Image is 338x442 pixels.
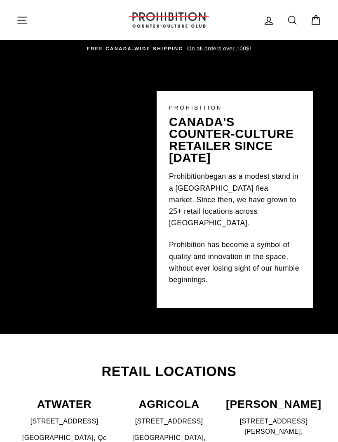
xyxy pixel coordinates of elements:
h2: Retail Locations [16,365,322,379]
p: ATWATER [16,399,112,410]
a: Prohibition [169,171,205,182]
p: Prohibition has become a symbol of quality and innovation in the space, without ever losing sight... [169,239,301,285]
p: canada's counter-culture retailer since [DATE] [169,116,301,164]
p: [STREET_ADDRESS] [16,416,112,427]
p: [STREET_ADDRESS][PERSON_NAME], [226,416,322,437]
p: began as a modest stand in a [GEOGRAPHIC_DATA] flea market. Since then, we have grown to 25+ reta... [169,171,301,229]
img: PROHIBITION COUNTER-CULTURE CLUB [128,12,210,28]
p: PROHIBITION [169,103,301,112]
span: On all orders over 100$! [185,45,251,51]
p: [PERSON_NAME] [226,399,322,410]
p: [STREET_ADDRESS] [121,416,217,427]
span: FREE CANADA-WIDE SHIPPING [87,46,183,51]
p: AGRICOLA [121,399,217,410]
a: FREE CANADA-WIDE SHIPPING On all orders over 100$! [19,44,319,53]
